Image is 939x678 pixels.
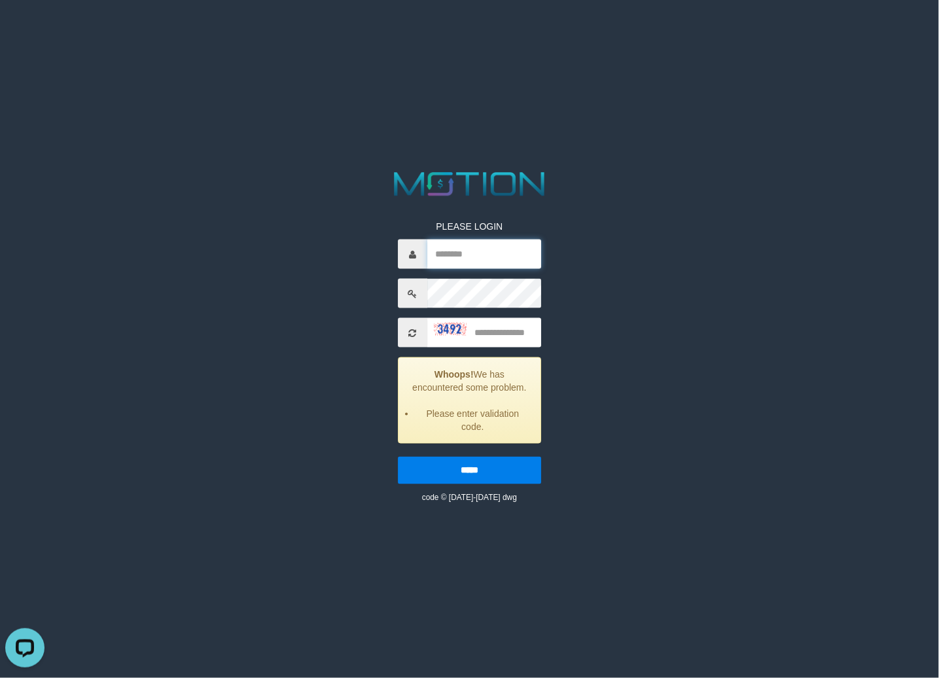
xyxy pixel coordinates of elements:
button: Open LiveChat chat widget [5,5,44,45]
img: captcha [434,323,467,336]
div: We has encountered some problem. [398,357,541,444]
p: PLEASE LOGIN [398,220,541,233]
strong: Whoops! [434,369,474,380]
li: Please enter validation code. [415,407,531,433]
img: MOTION_logo.png [387,168,552,200]
small: code © [DATE]-[DATE] dwg [422,493,517,503]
